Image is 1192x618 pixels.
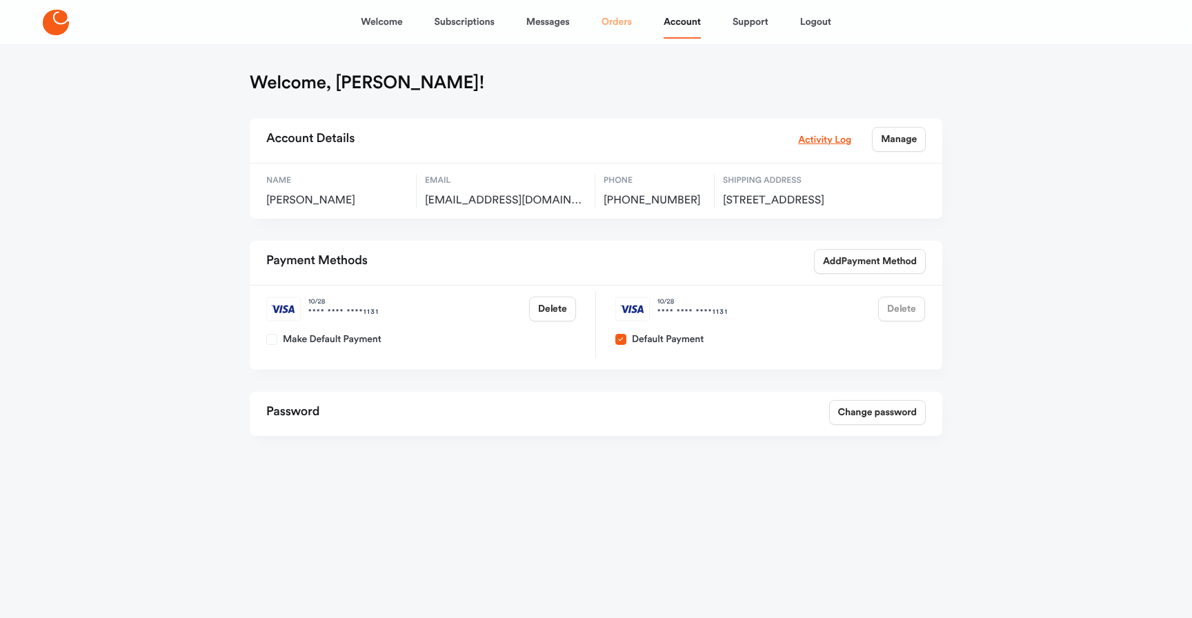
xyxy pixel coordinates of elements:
button: Make Default Payment [266,334,277,345]
span: 3880 Lochmere Drive, Winterville, US, 28590 [723,194,871,208]
a: Account [664,6,701,39]
h2: Password [266,400,319,425]
span: Shipping Address [723,175,871,187]
h2: Account Details [266,127,355,152]
span: Default Payment [632,332,704,346]
span: [PHONE_NUMBER] [604,194,706,208]
a: Support [733,6,768,39]
span: [PERSON_NAME] [266,194,408,208]
img: visa [615,297,650,321]
span: 10 / 28 [657,297,728,307]
span: Make Default Payment [283,332,381,346]
a: Change password [829,400,926,425]
img: visa [266,297,301,321]
a: Subscriptions [435,6,495,39]
span: Name [266,175,408,187]
a: Logout [800,6,831,39]
h2: Payment Methods [266,249,368,274]
a: Activity Log [798,132,851,147]
button: Default Payment [615,334,626,345]
span: Email [425,175,586,187]
span: philopegg@yahoo.com [425,194,586,208]
a: Welcome [361,6,402,39]
span: 10 / 28 [308,297,379,307]
h1: Welcome, [PERSON_NAME]! [250,72,484,94]
a: Manage [872,127,926,152]
a: Orders [602,6,632,39]
span: Phone [604,175,706,187]
span: Payment Method [842,255,917,268]
a: Messages [526,6,570,39]
button: Delete [529,297,576,321]
a: AddPayment Method [814,249,926,274]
